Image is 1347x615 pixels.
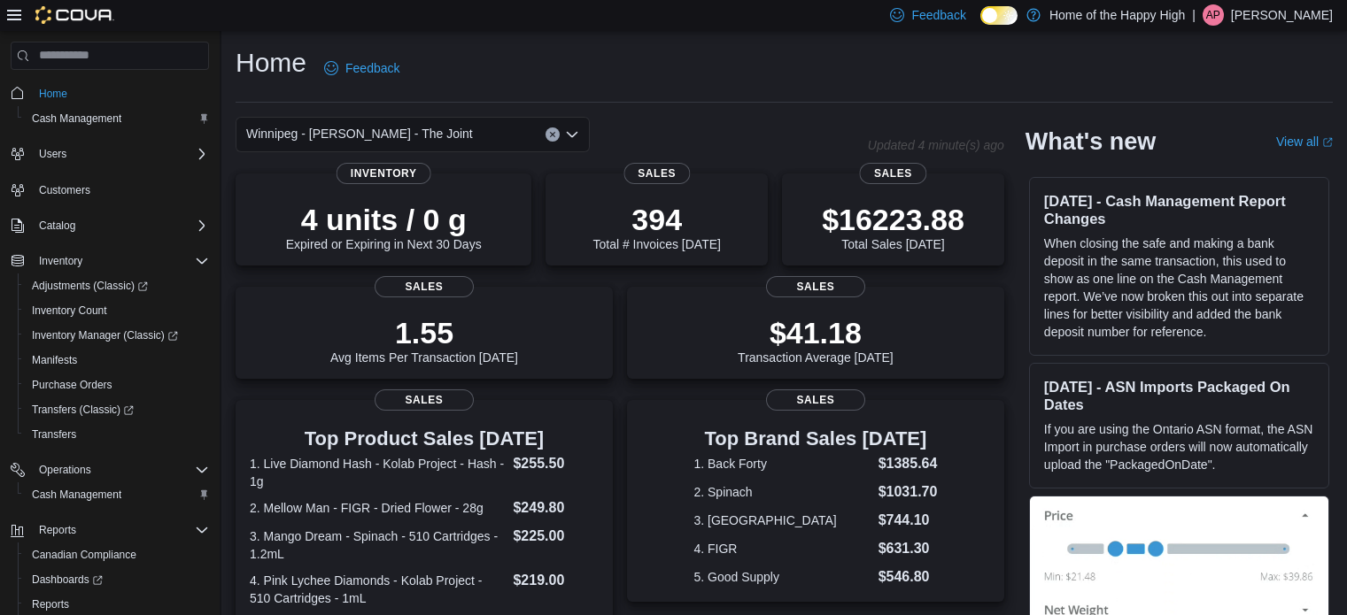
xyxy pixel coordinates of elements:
[25,594,209,615] span: Reports
[693,540,871,557] dt: 4. FIGR
[32,427,76,442] span: Transfers
[32,215,209,236] span: Catalog
[330,315,518,350] p: 1.55
[592,202,720,237] p: 394
[980,6,1018,25] input: Dark Mode
[39,147,66,161] span: Users
[32,82,209,104] span: Home
[25,569,209,590] span: Dashboards
[18,298,216,323] button: Inventory Count
[879,481,938,503] dd: $1031.70
[18,273,216,298] a: Adjustments (Classic)
[25,544,143,565] a: Canadian Compliance
[39,183,90,197] span: Customers
[1044,420,1314,473] p: If you are using the Ontario ASN format, the ASN Import in purchase orders will now automatically...
[32,519,83,541] button: Reports
[1044,378,1314,413] h3: [DATE] - ASN Imports Packaged On Dates
[375,389,474,411] span: Sales
[32,328,178,342] span: Inventory Manager (Classic)
[868,138,1004,152] p: Updated 4 minute(s) ago
[18,373,216,397] button: Purchase Orders
[250,572,506,607] dt: 4. Pink Lychee Diamonds - Kolab Project - 510 Cartridges - 1mL
[623,163,690,184] span: Sales
[766,389,865,411] span: Sales
[25,374,120,396] a: Purchase Orders
[693,568,871,586] dt: 5. Good Supply
[375,276,474,297] span: Sales
[39,254,82,268] span: Inventory
[25,594,76,615] a: Reports
[738,315,894,350] p: $41.18
[4,177,216,203] button: Customers
[1206,4,1220,26] span: AP
[546,127,560,142] button: Clear input
[693,455,871,473] dt: 1. Back Forty
[4,213,216,238] button: Catalog
[25,569,110,590] a: Dashboards
[1231,4,1333,26] p: [PERSON_NAME]
[32,353,77,367] span: Manifests
[18,542,216,567] button: Canadian Compliance
[4,249,216,273] button: Inventory
[32,488,121,502] span: Cash Management
[25,275,209,296] span: Adjustments (Classic)
[18,106,216,131] button: Cash Management
[39,219,75,233] span: Catalog
[4,518,216,542] button: Reports
[4,81,216,106] button: Home
[337,163,431,184] span: Inventory
[822,202,964,251] div: Total Sales [DATE]
[879,566,938,588] dd: $546.80
[4,142,216,166] button: Users
[1026,127,1156,156] h2: What's new
[32,143,209,165] span: Users
[1044,234,1314,341] p: When closing the safe and making a bank deposit in the same transaction, this used to show as one...
[32,459,209,480] span: Operations
[39,523,76,537] span: Reports
[250,499,506,517] dt: 2. Mellow Man - FIGR - Dried Flower - 28g
[25,325,185,346] a: Inventory Manager (Classic)
[250,527,506,563] dt: 3. Mango Dream - Spinach - 510 Cartridges - 1.2mL
[25,484,209,505] span: Cash Management
[980,25,981,26] span: Dark Mode
[822,202,964,237] p: $16223.88
[513,526,598,547] dd: $225.00
[513,453,598,474] dd: $255.50
[911,6,965,24] span: Feedback
[317,50,406,86] a: Feedback
[25,108,128,129] a: Cash Management
[32,250,209,272] span: Inventory
[1203,4,1224,26] div: Andrew Peers
[25,374,209,396] span: Purchase Orders
[246,123,473,144] span: Winnipeg - [PERSON_NAME] - The Joint
[879,510,938,531] dd: $744.10
[766,276,865,297] span: Sales
[1192,4,1196,26] p: |
[236,45,306,81] h1: Home
[879,453,938,474] dd: $1385.64
[693,511,871,529] dt: 3. [GEOGRAPHIC_DATA]
[32,215,82,236] button: Catalog
[1049,4,1185,26] p: Home of the Happy High
[32,83,74,104] a: Home
[18,567,216,592] a: Dashboards
[18,323,216,348] a: Inventory Manager (Classic)
[345,59,399,77] span: Feedback
[693,483,871,501] dt: 2. Spinach
[32,304,107,318] span: Inventory Count
[35,6,114,24] img: Cova
[18,482,216,507] button: Cash Management
[32,111,121,126] span: Cash Management
[738,315,894,365] div: Transaction Average [DATE]
[25,350,209,371] span: Manifests
[1322,137,1333,148] svg: External link
[860,163,926,184] span: Sales
[330,315,518,365] div: Avg Items Per Transaction [DATE]
[32,597,69,611] span: Reports
[513,497,598,519] dd: $249.80
[513,570,598,591] dd: $219.00
[693,428,937,450] h3: Top Brand Sales [DATE]
[32,180,97,201] a: Customers
[250,455,506,490] dt: 1. Live Diamond Hash - Kolab Project - Hash - 1g
[25,275,155,296] a: Adjustments (Classic)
